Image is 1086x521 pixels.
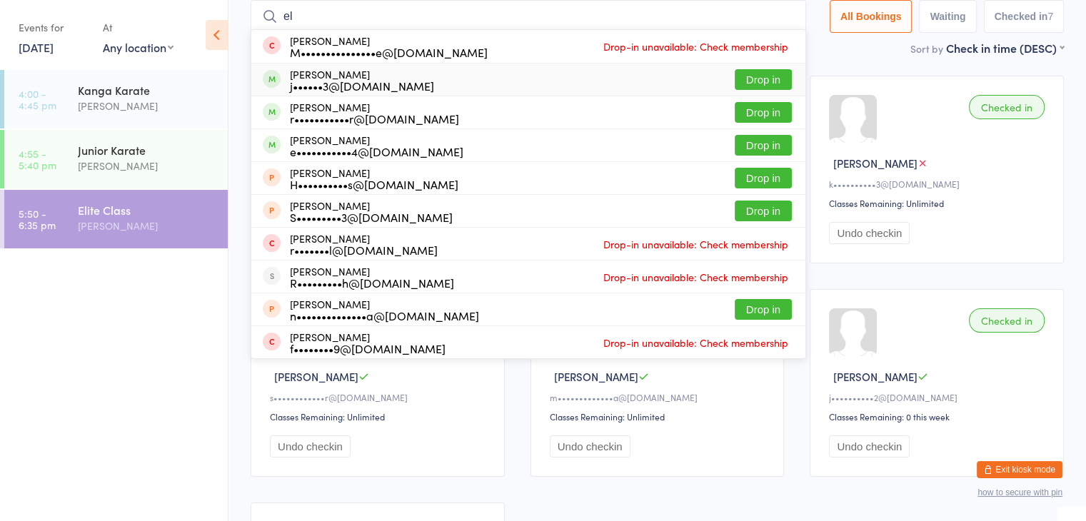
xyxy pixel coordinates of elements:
a: 4:55 -5:40 pmJunior Karate[PERSON_NAME] [4,130,228,188]
button: Undo checkin [270,435,351,457]
button: Drop in [735,69,792,90]
div: Classes Remaining: Unlimited [270,410,490,423]
button: Exit kiosk mode [977,461,1062,478]
div: Any location [103,39,174,55]
span: [PERSON_NAME] [554,369,638,384]
div: [PERSON_NAME] [290,331,446,354]
span: [PERSON_NAME] [274,369,358,384]
div: Check in time (DESC) [946,40,1064,56]
div: [PERSON_NAME] [290,134,463,157]
div: [PERSON_NAME] [290,265,454,288]
span: Drop-in unavailable: Check membership [600,233,792,255]
div: s••••••••••••r@[DOMAIN_NAME] [270,391,490,403]
div: Classes Remaining: 0 this week [829,410,1049,423]
time: 4:00 - 4:45 pm [19,88,56,111]
div: At [103,16,174,39]
label: Sort by [910,41,943,56]
div: [PERSON_NAME] [290,298,479,321]
div: Classes Remaining: Unlimited [550,410,770,423]
button: Drop in [735,201,792,221]
div: f••••••••9@[DOMAIN_NAME] [290,343,446,354]
button: Undo checkin [550,435,630,457]
span: Drop-in unavailable: Check membership [600,332,792,353]
div: Checked in [969,95,1045,119]
button: Undo checkin [829,222,910,244]
div: S•••••••••3@[DOMAIN_NAME] [290,211,453,223]
span: [PERSON_NAME] [833,156,917,171]
time: 5:50 - 6:35 pm [19,208,56,231]
div: r•••••••••••r@[DOMAIN_NAME] [290,113,459,124]
div: [PERSON_NAME] [290,167,458,190]
button: Drop in [735,168,792,188]
div: m•••••••••••••a@[DOMAIN_NAME] [550,391,770,403]
div: [PERSON_NAME] [290,69,434,91]
div: [PERSON_NAME] [78,98,216,114]
time: 4:55 - 5:40 pm [19,148,56,171]
div: [PERSON_NAME] [78,158,216,174]
div: j••••••3@[DOMAIN_NAME] [290,80,434,91]
div: Events for [19,16,89,39]
div: [PERSON_NAME] [290,200,453,223]
div: e•••••••••••4@[DOMAIN_NAME] [290,146,463,157]
div: Checked in [969,308,1045,333]
div: k••••••••••3@[DOMAIN_NAME] [829,178,1049,190]
div: [PERSON_NAME] [78,218,216,234]
div: M•••••••••••••••e@[DOMAIN_NAME] [290,46,488,58]
div: [PERSON_NAME] [290,233,438,256]
div: Elite Class [78,202,216,218]
a: [DATE] [19,39,54,55]
button: Drop in [735,102,792,123]
div: n••••••••••••••a@[DOMAIN_NAME] [290,310,479,321]
button: Drop in [735,135,792,156]
button: Drop in [735,299,792,320]
div: 7 [1047,11,1053,22]
button: Undo checkin [829,435,910,457]
span: [PERSON_NAME] [833,369,917,384]
div: Classes Remaining: Unlimited [829,197,1049,209]
button: how to secure with pin [977,487,1062,497]
div: H••••••••••s@[DOMAIN_NAME] [290,178,458,190]
div: r•••••••l@[DOMAIN_NAME] [290,244,438,256]
div: Kanga Karate [78,82,216,98]
div: R•••••••••h@[DOMAIN_NAME] [290,277,454,288]
div: [PERSON_NAME] [290,35,488,58]
a: 5:50 -6:35 pmElite Class[PERSON_NAME] [4,190,228,248]
span: Drop-in unavailable: Check membership [600,36,792,57]
span: Drop-in unavailable: Check membership [600,266,792,288]
div: [PERSON_NAME] [290,101,459,124]
div: j••••••••••2@[DOMAIN_NAME] [829,391,1049,403]
a: 4:00 -4:45 pmKanga Karate[PERSON_NAME] [4,70,228,128]
div: Junior Karate [78,142,216,158]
